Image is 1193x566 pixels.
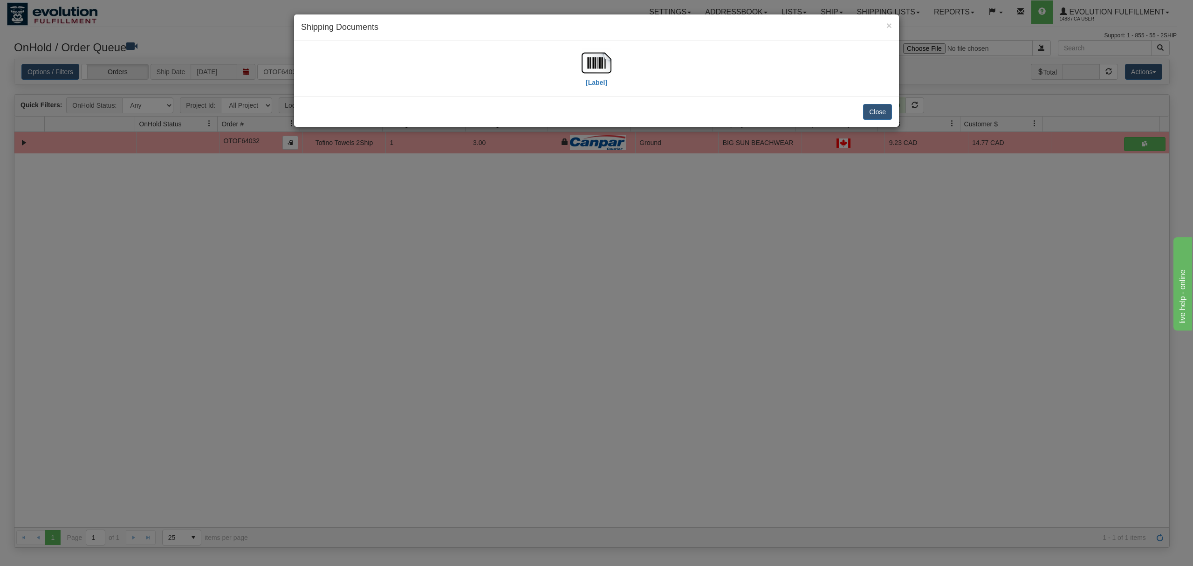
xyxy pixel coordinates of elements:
button: Close [886,21,892,30]
label: [Label] [586,78,607,87]
button: Close [863,104,892,120]
img: barcode.jpg [582,48,611,78]
div: live help - online [7,6,86,17]
iframe: chat widget [1172,235,1192,331]
h4: Shipping Documents [301,21,892,34]
span: × [886,20,892,31]
a: [Label] [582,58,611,86]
